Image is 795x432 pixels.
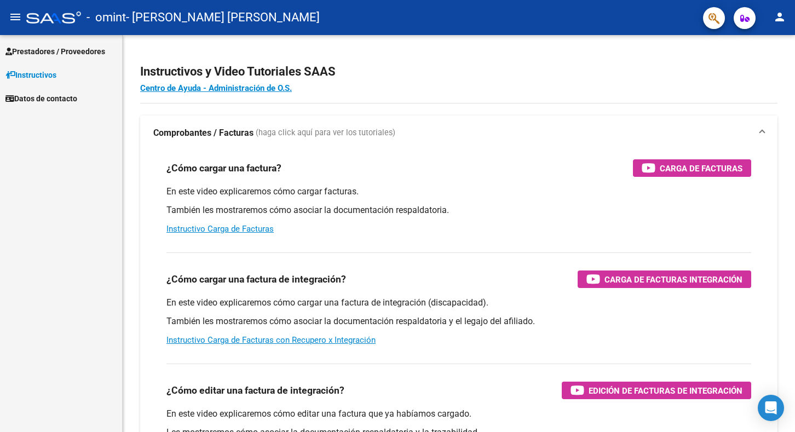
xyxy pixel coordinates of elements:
h3: ¿Cómo cargar una factura de integración? [166,272,346,287]
mat-icon: person [773,10,786,24]
span: Datos de contacto [5,93,77,105]
span: Instructivos [5,69,56,81]
mat-expansion-panel-header: Comprobantes / Facturas (haga click aquí para ver los tutoriales) [140,116,777,151]
p: En este video explicaremos cómo cargar una factura de integración (discapacidad). [166,297,751,309]
button: Edición de Facturas de integración [562,382,751,399]
a: Centro de Ayuda - Administración de O.S. [140,83,292,93]
span: - [PERSON_NAME] [PERSON_NAME] [126,5,320,30]
a: Instructivo Carga de Facturas con Recupero x Integración [166,335,376,345]
p: En este video explicaremos cómo editar una factura que ya habíamos cargado. [166,408,751,420]
mat-icon: menu [9,10,22,24]
span: Carga de Facturas Integración [604,273,742,286]
strong: Comprobantes / Facturas [153,127,254,139]
span: Prestadores / Proveedores [5,45,105,57]
button: Carga de Facturas Integración [578,270,751,288]
span: Carga de Facturas [660,162,742,175]
h3: ¿Cómo cargar una factura? [166,160,281,176]
p: En este video explicaremos cómo cargar facturas. [166,186,751,198]
h2: Instructivos y Video Tutoriales SAAS [140,61,777,82]
p: También les mostraremos cómo asociar la documentación respaldatoria y el legajo del afiliado. [166,315,751,327]
h3: ¿Cómo editar una factura de integración? [166,383,344,398]
div: Open Intercom Messenger [758,395,784,421]
a: Instructivo Carga de Facturas [166,224,274,234]
button: Carga de Facturas [633,159,751,177]
span: - omint [87,5,126,30]
span: Edición de Facturas de integración [589,384,742,398]
span: (haga click aquí para ver los tutoriales) [256,127,395,139]
p: También les mostraremos cómo asociar la documentación respaldatoria. [166,204,751,216]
